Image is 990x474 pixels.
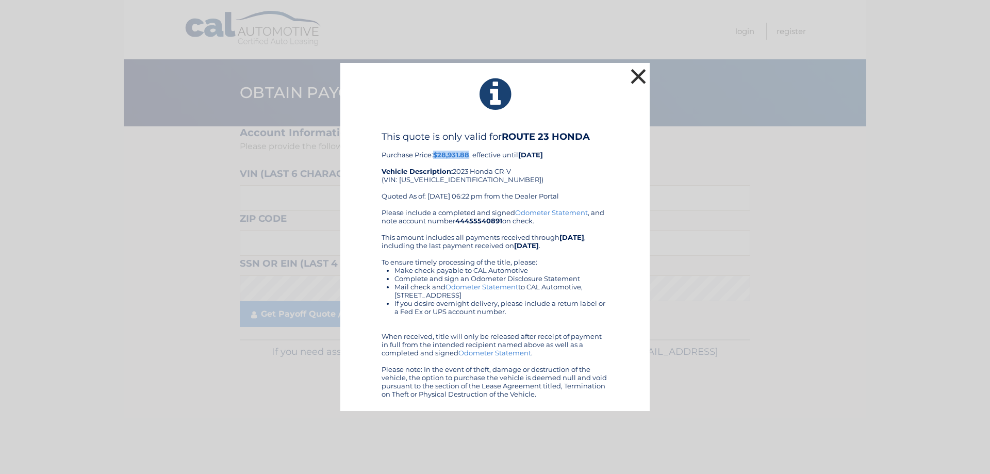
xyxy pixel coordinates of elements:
li: Mail check and to CAL Automotive, [STREET_ADDRESS] [394,283,608,299]
a: Odometer Statement [515,208,588,217]
b: [DATE] [559,233,584,241]
a: Odometer Statement [458,349,531,357]
div: Please include a completed and signed , and note account number on check. This amount includes al... [382,208,608,398]
li: Complete and sign an Odometer Disclosure Statement [394,274,608,283]
b: $28,931.88 [433,151,469,159]
b: ROUTE 23 HONDA [502,131,590,142]
button: × [628,66,649,87]
li: If you desire overnight delivery, please include a return label or a Fed Ex or UPS account number. [394,299,608,316]
div: Purchase Price: , effective until 2023 Honda CR-V (VIN: [US_VEHICLE_IDENTIFICATION_NUMBER]) Quote... [382,131,608,208]
b: [DATE] [518,151,543,159]
strong: Vehicle Description: [382,167,453,175]
li: Make check payable to CAL Automotive [394,266,608,274]
b: [DATE] [514,241,539,250]
b: 44455540891 [455,217,502,225]
a: Odometer Statement [445,283,518,291]
h4: This quote is only valid for [382,131,608,142]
